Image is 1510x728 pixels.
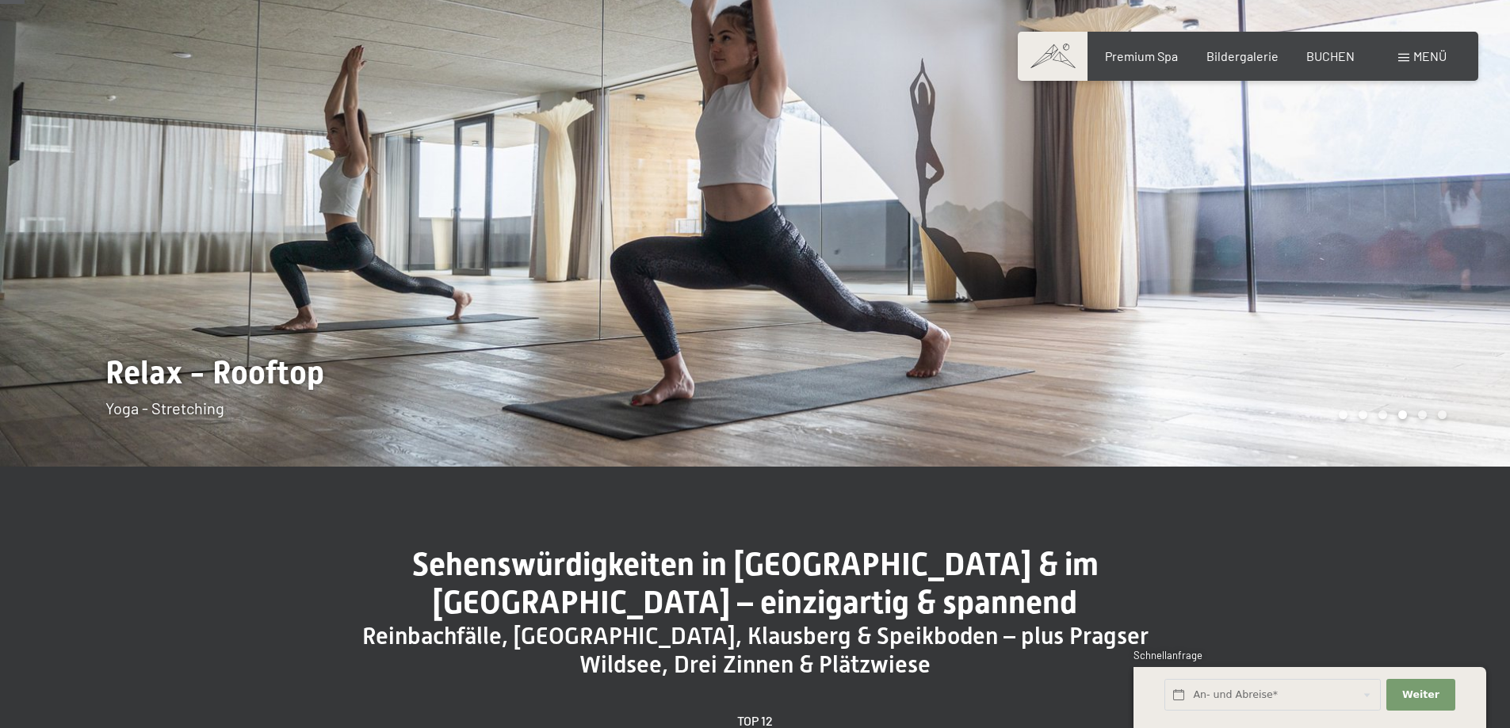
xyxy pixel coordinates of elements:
span: Schnellanfrage [1133,649,1202,661]
span: Weiter [1402,688,1439,702]
button: Weiter [1386,679,1455,711]
div: Carousel Pagination [1333,410,1447,419]
div: Carousel Page 6 [1438,410,1447,419]
span: Menü [1413,48,1447,63]
div: Carousel Page 2 [1359,410,1367,419]
a: Premium Spa [1105,48,1178,63]
strong: TOP 12 [737,713,773,728]
div: Carousel Page 1 [1339,410,1348,419]
span: Sehenswürdigkeiten in [GEOGRAPHIC_DATA] & im [GEOGRAPHIC_DATA] – einzigartig & spannend [412,546,1099,621]
a: Bildergalerie [1206,48,1279,63]
div: Carousel Page 5 [1418,410,1427,419]
a: BUCHEN [1306,48,1355,63]
div: Carousel Page 4 (Current Slide) [1398,410,1407,419]
span: Reinbachfälle, [GEOGRAPHIC_DATA], Klausberg & Speikboden – plus Pragser Wildsee, Drei Zinnen & Pl... [362,622,1149,678]
div: Carousel Page 3 [1378,410,1387,419]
